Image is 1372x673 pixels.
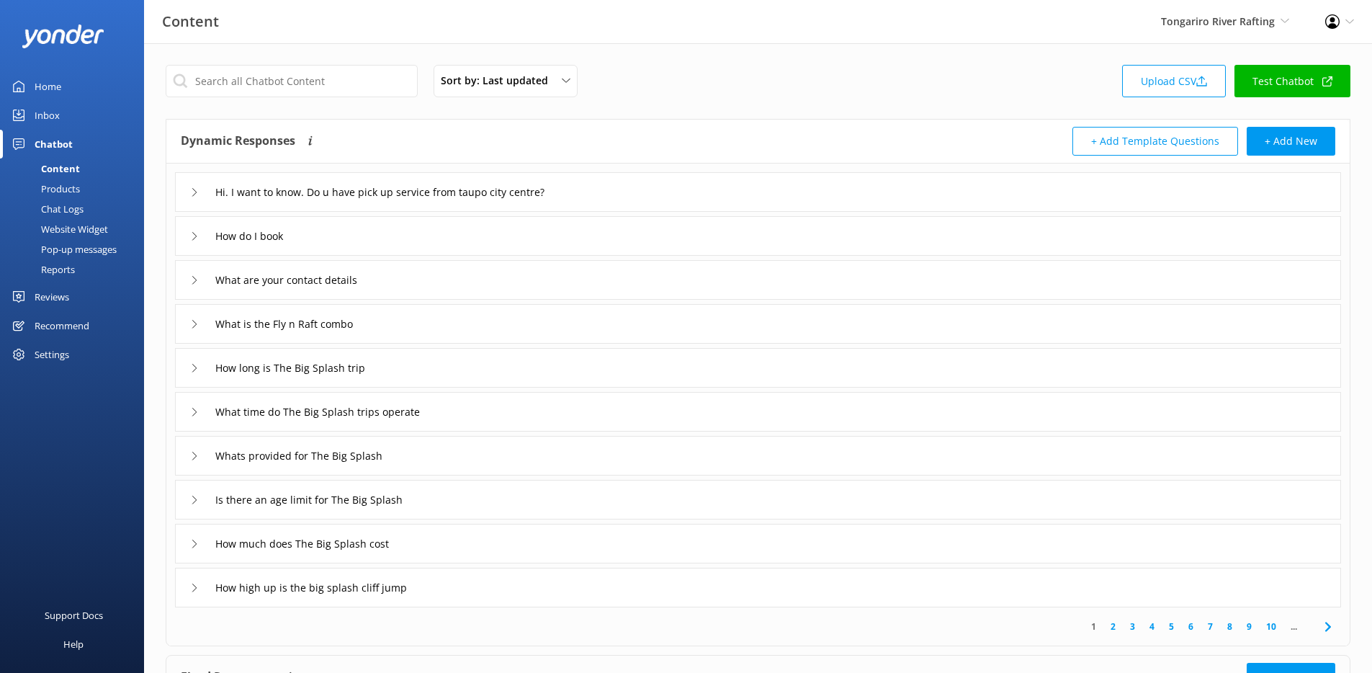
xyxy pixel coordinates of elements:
[9,179,144,199] a: Products
[35,130,73,159] div: Chatbot
[22,24,104,48] img: yonder-white-logo.png
[1072,127,1238,156] button: + Add Template Questions
[9,219,144,239] a: Website Widget
[1239,620,1259,633] a: 9
[9,219,108,239] div: Website Widget
[1123,620,1142,633] a: 3
[9,199,144,219] a: Chat Logs
[1201,620,1220,633] a: 7
[45,601,103,630] div: Support Docs
[181,127,295,156] h4: Dynamic Responses
[1181,620,1201,633] a: 6
[1247,127,1335,156] button: + Add New
[9,159,144,179] a: Content
[35,72,61,101] div: Home
[1161,14,1275,28] span: Tongariro River Rafting
[9,159,80,179] div: Content
[35,311,89,340] div: Recommend
[1142,620,1162,633] a: 4
[1084,620,1103,633] a: 1
[35,282,69,311] div: Reviews
[9,259,75,280] div: Reports
[441,73,557,89] span: Sort by: Last updated
[9,239,144,259] a: Pop-up messages
[1259,620,1283,633] a: 10
[35,340,69,369] div: Settings
[1220,620,1239,633] a: 8
[1103,620,1123,633] a: 2
[166,65,418,97] input: Search all Chatbot Content
[9,239,117,259] div: Pop-up messages
[162,10,219,33] h3: Content
[9,259,144,280] a: Reports
[63,630,84,659] div: Help
[1234,65,1350,97] a: Test Chatbot
[35,101,60,130] div: Inbox
[1122,65,1226,97] a: Upload CSV
[1283,620,1304,633] span: ...
[1162,620,1181,633] a: 5
[9,179,80,199] div: Products
[9,199,84,219] div: Chat Logs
